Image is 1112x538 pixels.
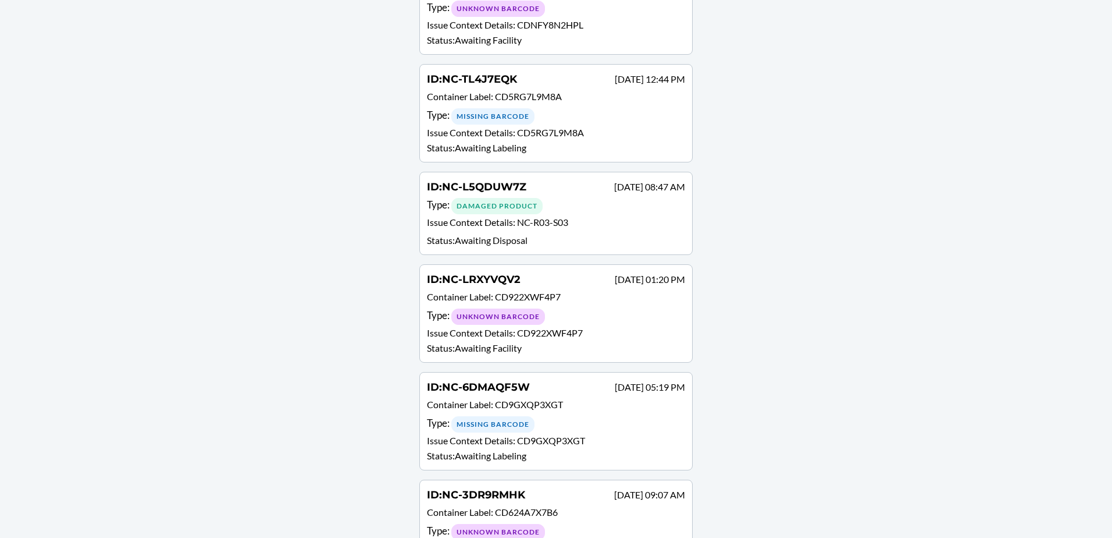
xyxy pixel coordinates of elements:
[451,309,545,325] div: Unknown Barcode
[495,291,561,302] span: CD922XWF4P7
[451,108,534,125] div: Missing Barcode
[419,172,693,255] a: ID:NC-L5QDUW7Z[DATE] 08:47 AMType: Damaged ProductIssue Context Details: NC-R03-S03Status:Awaitin...
[427,308,685,325] div: Type :
[442,180,526,193] span: NC-L5QDUW7Z
[427,126,685,140] p: Issue Context Details :
[427,505,685,522] p: Container Label :
[442,73,517,86] span: NC-TL4J7EQK
[517,217,568,228] span: NC-R03-S03
[427,233,685,247] p: Status : Awaiting Disposal
[427,487,525,502] h4: ID :
[451,416,534,433] div: Missing Barcode
[451,1,545,17] div: Unknown Barcode
[427,434,685,448] p: Issue Context Details :
[615,272,685,286] p: [DATE] 01:20 PM
[442,381,530,394] span: NC-6DMAQF5W
[517,435,585,446] span: CD9GXQP3XGT
[427,179,526,194] h4: ID :
[442,489,525,501] span: NC-3DR9RMHK
[427,18,685,32] p: Issue Context Details :
[427,108,685,125] div: Type :
[442,273,521,286] span: NC-LRXYVQV2
[427,215,685,232] p: Issue Context Details :
[427,33,685,47] p: Status : Awaiting Facility
[451,198,543,214] div: Damaged Product
[427,326,685,340] p: Issue Context Details :
[427,398,685,415] p: Container Label :
[495,507,558,518] span: CD624A7X7B6
[614,488,685,502] p: [DATE] 09:07 AM
[615,380,685,394] p: [DATE] 05:19 PM
[427,290,685,307] p: Container Label :
[427,141,685,155] p: Status : Awaiting Labeling
[427,197,685,214] div: Type :
[614,180,685,194] p: [DATE] 08:47 AM
[427,90,685,107] p: Container Label :
[427,416,685,433] div: Type :
[495,399,563,410] span: CD9GXQP3XGT
[517,327,583,338] span: CD922XWF4P7
[495,91,562,102] span: CD5RG7L9M8A
[419,372,693,470] a: ID:NC-6DMAQF5W[DATE] 05:19 PMContainer Label: CD9GXQP3XGTType: Missing BarcodeIssue Context Detai...
[427,341,685,355] p: Status : Awaiting Facility
[517,127,584,138] span: CD5RG7L9M8A
[419,264,693,363] a: ID:NC-LRXYVQV2[DATE] 01:20 PMContainer Label: CD922XWF4P7Type: Unknown BarcodeIssue Context Detai...
[427,72,517,87] h4: ID :
[427,449,685,463] p: Status : Awaiting Labeling
[427,380,530,395] h4: ID :
[427,272,521,287] h4: ID :
[419,64,693,162] a: ID:NC-TL4J7EQK[DATE] 12:44 PMContainer Label: CD5RG7L9M8AType: Missing BarcodeIssue Context Detai...
[615,72,685,86] p: [DATE] 12:44 PM
[517,19,583,30] span: CDNFY8N2HPL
